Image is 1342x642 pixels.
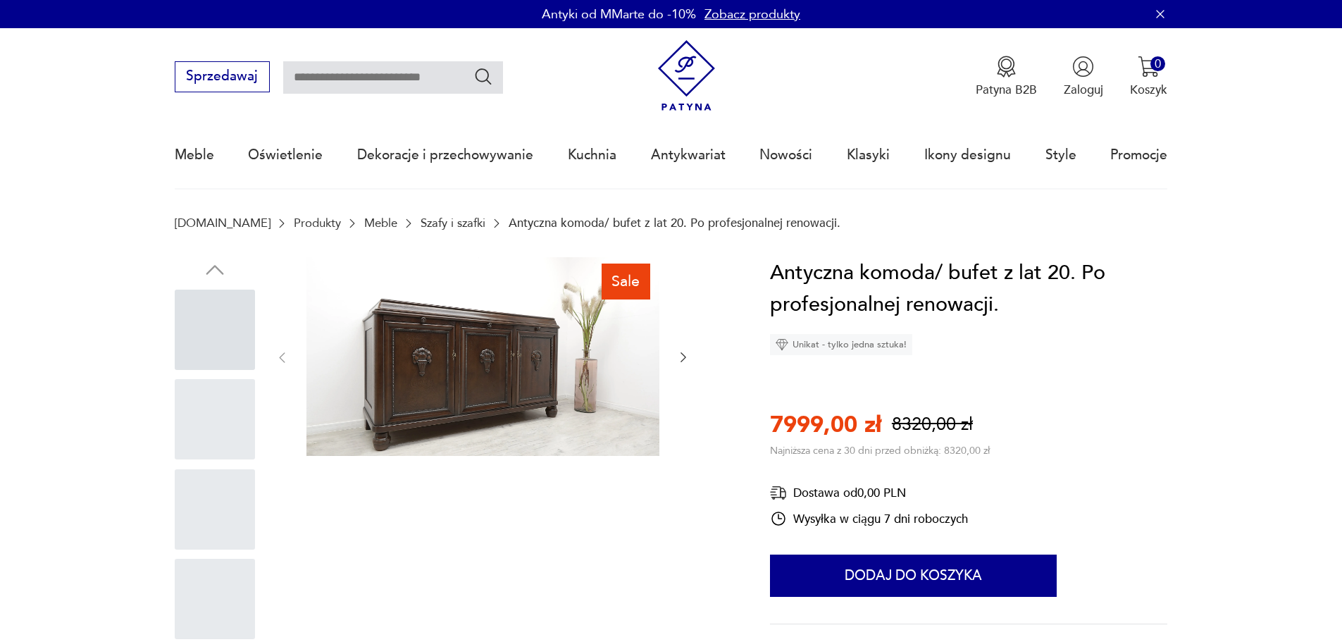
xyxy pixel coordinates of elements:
button: 0Koszyk [1130,56,1167,98]
a: Produkty [294,216,341,230]
a: Nowości [759,123,812,187]
div: Dostawa od 0,00 PLN [770,484,968,502]
button: Dodaj do koszyka [770,555,1057,597]
a: Dekoracje i przechowywanie [357,123,533,187]
a: Zobacz produkty [704,6,800,23]
p: Zaloguj [1064,82,1103,98]
img: Zdjęcie produktu Antyczna komoda/ bufet z lat 20. Po profesjonalnej renowacji. [306,257,659,456]
p: 8320,00 zł [892,412,973,437]
a: Szafy i szafki [421,216,485,230]
p: Najniższa cena z 30 dni przed obniżką: 8320,00 zł [770,444,990,457]
img: Ikonka użytkownika [1072,56,1094,78]
a: Promocje [1110,123,1167,187]
img: Patyna - sklep z meblami i dekoracjami vintage [651,40,722,111]
button: Szukaj [473,66,494,87]
p: Antyczna komoda/ bufet z lat 20. Po profesjonalnej renowacji. [509,216,840,230]
img: Ikona koszyka [1138,56,1160,78]
button: Zaloguj [1064,56,1103,98]
button: Patyna B2B [976,56,1037,98]
a: Sprzedawaj [175,72,270,83]
a: Meble [175,123,214,187]
a: Ikony designu [924,123,1011,187]
button: Sprzedawaj [175,61,270,92]
a: Style [1045,123,1076,187]
h1: Antyczna komoda/ bufet z lat 20. Po profesjonalnej renowacji. [770,257,1167,321]
p: 7999,00 zł [770,409,881,440]
div: Sale [602,264,650,299]
p: Koszyk [1130,82,1167,98]
a: Klasyki [847,123,890,187]
a: Antykwariat [651,123,726,187]
a: [DOMAIN_NAME] [175,216,271,230]
p: Antyki od MMarte do -10% [542,6,696,23]
div: Wysyłka w ciągu 7 dni roboczych [770,510,968,527]
p: Patyna B2B [976,82,1037,98]
a: Meble [364,216,397,230]
img: Ikona dostawy [770,484,787,502]
a: Kuchnia [568,123,616,187]
div: Unikat - tylko jedna sztuka! [770,334,912,355]
img: Ikona diamentu [776,338,788,351]
a: Oświetlenie [248,123,323,187]
img: Ikona medalu [995,56,1017,78]
div: 0 [1150,56,1165,71]
a: Ikona medaluPatyna B2B [976,56,1037,98]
